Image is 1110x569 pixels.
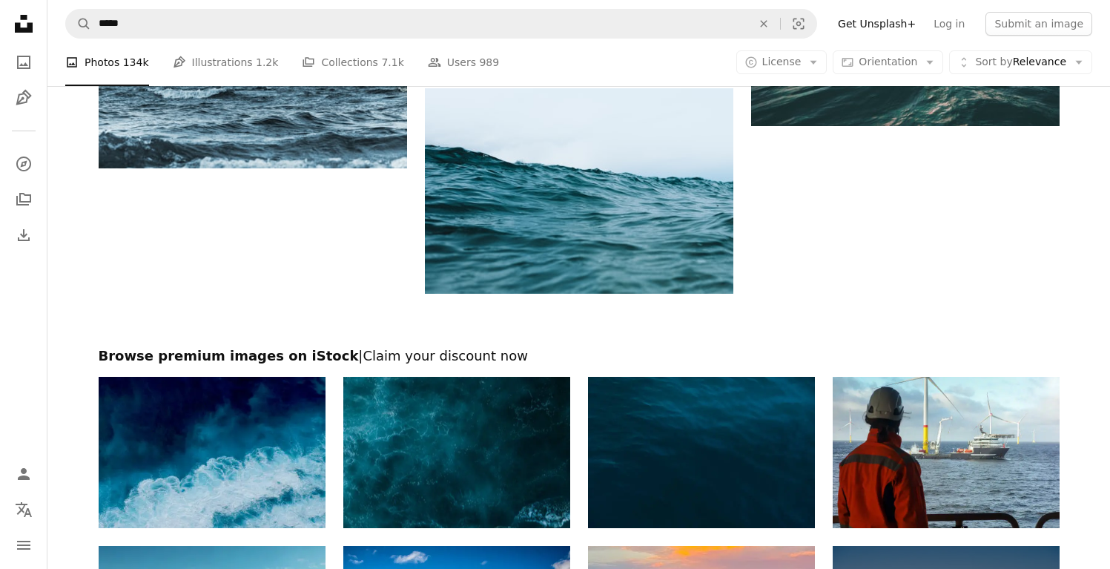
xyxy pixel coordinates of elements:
a: Photos [9,47,39,77]
a: Collections [9,185,39,214]
button: Submit an image [985,12,1092,36]
form: Find visuals sitewide [65,9,817,39]
a: Log in [925,12,974,36]
span: 989 [479,54,499,70]
a: Illustrations 1.2k [173,39,279,86]
a: Users 989 [428,39,499,86]
button: Visual search [781,10,816,38]
img: Turquoise ocean sea water white wave splashing deep blue sea. Bird eye view monster wave splash o... [99,377,326,528]
a: Download History [9,220,39,250]
button: Sort byRelevance [949,50,1092,74]
a: Get Unsplash+ [829,12,925,36]
span: Sort by [975,56,1012,68]
span: Relevance [975,55,1066,70]
h2: Browse premium images on iStock [99,347,1060,365]
img: Offshore Wind Farm Operations – Worker Observing Service Vessels and wind farm from substation [833,377,1060,528]
span: 7.1k [381,54,403,70]
img: Sea surface under blue moonlight of the deep sea [588,377,815,528]
a: Explore [9,149,39,179]
button: Search Unsplash [66,10,91,38]
img: Full Frame Shot Of Sea [343,377,570,528]
span: 1.2k [256,54,278,70]
a: Home — Unsplash [9,9,39,42]
a: Collections 7.1k [302,39,403,86]
span: | Claim your discount now [358,348,528,364]
button: Clear [747,10,780,38]
img: time lapse photography of body of water [425,88,733,294]
button: License [736,50,827,74]
button: Language [9,495,39,524]
span: Orientation [859,56,917,68]
a: time lapse photography of body of water [425,184,733,197]
a: Log in / Sign up [9,459,39,489]
span: License [762,56,802,68]
a: Illustrations [9,83,39,113]
button: Orientation [833,50,943,74]
button: Menu [9,530,39,560]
